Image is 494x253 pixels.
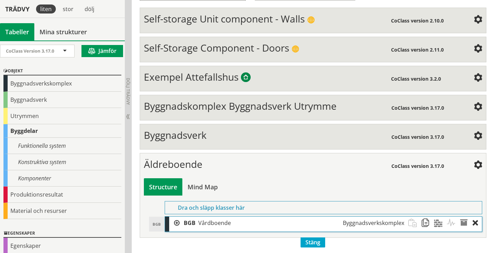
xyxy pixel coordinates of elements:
[3,108,121,124] div: Utrymmen
[474,161,482,170] span: Inställningar
[81,45,123,57] button: Jämför
[80,4,98,13] div: dölj
[144,70,239,83] span: Exempel Attefallshus
[144,178,182,196] div: Bygg och visa struktur i tabellvy
[198,219,231,227] span: Vårdboende
[165,201,482,214] div: Dra och släpp klasser här
[447,217,460,229] span: Aktiviteter
[3,92,121,108] div: Byggnadsverk
[474,74,482,82] span: Inställningar
[6,48,54,54] span: CoClass Version 3.17.0
[3,124,121,138] div: Byggdelar
[144,41,289,54] span: Self-Storage Component - Doors
[391,163,444,169] span: CoClass version 3.17.0
[182,178,223,196] div: Bygg och visa struktur i en mind map-vy
[474,103,482,111] span: Inställningar
[301,237,325,247] span: Stäng
[391,134,444,140] span: CoClass version 3.17.0
[292,45,299,53] span: Publik struktur
[474,16,482,24] span: Inställningar
[241,73,251,83] span: Byggtjänsts exempelstrukturer
[434,217,447,229] span: Material
[391,17,444,24] span: CoClass version 2.10.0
[3,138,121,154] div: Funktionella system
[36,4,56,13] div: liten
[125,78,131,105] span: Dölj trädvy
[391,46,444,53] span: CoClass version 2.11.0
[144,99,337,112] span: Byggnadskomplex Byggnadsverk Utrymme
[3,170,121,187] div: Komponenter
[1,5,33,13] div: Trädvy
[421,217,434,229] span: Kopiera strukturobjekt
[408,217,421,229] span: Klistra in strukturobjekt
[3,229,121,238] div: Egenskaper
[59,4,78,13] div: stor
[343,219,404,227] span: Byggnadsverkskomplex
[3,75,121,92] div: Byggnadsverkskomplex
[307,16,315,24] span: Publik struktur
[144,128,207,142] span: Byggnadsverk
[144,157,202,171] span: Äldreboende
[180,217,408,229] div: BGB
[3,187,121,203] div: Produktionsresultat
[474,45,482,53] span: Inställningar
[3,203,121,219] div: Material och resurser
[34,23,92,40] a: Mina strukturer
[149,217,164,232] div: BGB
[391,75,441,82] span: CoClass version 3.2.0
[391,105,444,111] span: CoClass version 3.17.0
[460,217,473,229] span: Egenskaper
[3,154,121,170] div: Konstruktiva system
[473,217,482,229] div: Ta bort objekt
[144,12,305,25] span: Self-storage Unit component - Walls
[184,219,196,227] span: BGB
[474,132,482,141] span: Inställningar
[3,67,121,75] div: Objekt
